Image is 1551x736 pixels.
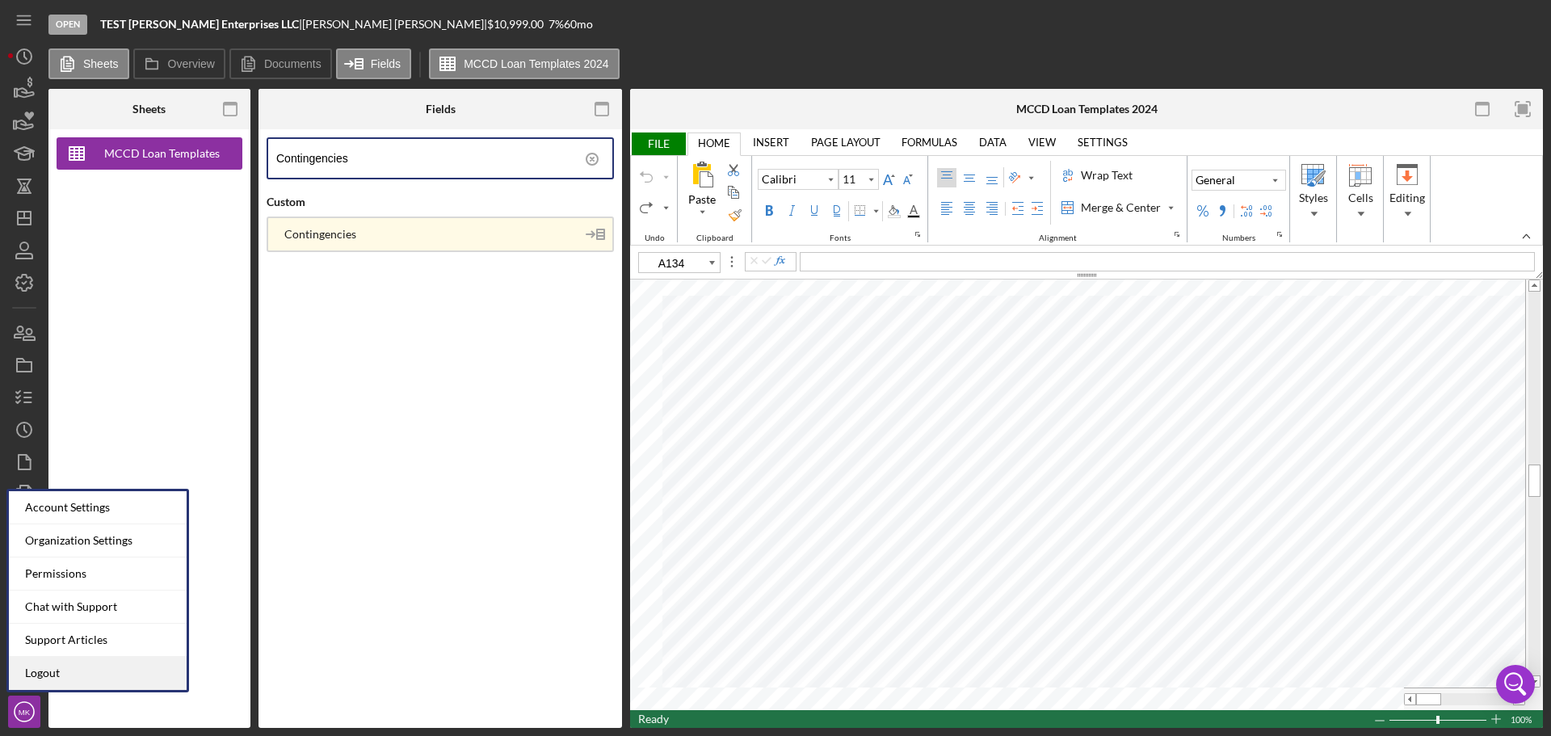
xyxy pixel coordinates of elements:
label: Format Painter [725,205,745,225]
a: FORMULAS [892,131,967,154]
label: Right Align [982,199,1002,218]
div: Alignment [1032,233,1083,243]
div: Zoom [1389,710,1490,728]
button: Commit Edit [760,254,773,267]
label: Fields [371,57,401,70]
div: Zoom level. Click to open the Zoom dialog box. [1511,710,1535,728]
button: Overview [133,48,225,79]
div: Paste [685,191,719,208]
div: Custom [267,196,614,208]
button: Fields [336,48,411,79]
div: All [683,191,721,224]
div: Formula Bar [800,252,1535,271]
span: Styles [1299,191,1328,204]
div: Clipboard [690,233,740,243]
button: Percent Style [1193,201,1213,221]
span: Editing [1389,191,1425,204]
label: Double Underline [827,201,847,221]
div: All [683,158,721,191]
div: MCCD Loan Templates 2024 [97,137,226,170]
div: Open Intercom Messenger [1496,665,1535,704]
div: Fonts [823,233,857,243]
label: Wrap Text [1057,164,1137,187]
text: MK [19,708,31,717]
label: Top Align [937,168,956,187]
div: Sheets [132,103,166,116]
span: Ready [638,712,669,725]
label: Center Align [960,199,979,218]
div: Open [48,15,87,35]
div: General [1192,172,1238,188]
span: Cells [1348,191,1373,204]
button: Comma Style [1213,201,1232,221]
button: Copy [724,183,746,202]
label: Sheets [83,57,119,70]
div: Merge & Center [1078,200,1164,216]
div: Font Color [903,201,923,221]
button: redoList [659,196,672,219]
a: Logout [9,657,187,690]
a: INSERT [743,131,799,154]
div: In Ready mode [638,710,669,728]
div: Merge & Center [1164,196,1177,219]
button: Sheets [48,48,129,79]
label: Middle Align [960,168,979,187]
div: 60 mo [564,18,593,31]
label: Documents [264,57,322,70]
span: Splitter [719,252,745,271]
label: Overview [168,57,215,70]
div: Zoom Out [1373,712,1386,730]
button: MK [8,696,40,728]
div: Merge & Center [1058,198,1164,217]
div: Contingencies [268,228,576,241]
button: Increase Indent [1028,199,1047,218]
div: Styles [1292,156,1335,242]
a: DATA [969,131,1016,154]
a: HOME [688,132,740,154]
div: Organization Settings [9,524,187,557]
button: Cancel Edit [747,254,760,267]
button: Decrease Indent [1008,199,1028,218]
div: Zoom In [1490,710,1503,728]
span: FILE [630,132,686,155]
label: Left Align [937,199,956,218]
button: Cut [724,160,746,179]
button: collapsedRibbon [1520,230,1532,242]
div: | [100,18,302,31]
label: Bold [759,201,779,221]
div: Numbers [1216,233,1262,243]
div: Background Color [884,201,903,221]
label: Merge & Center [1057,195,1179,221]
span: 100% [1511,711,1535,729]
div: $10,999.00 [487,18,549,31]
button: Alignment [1171,228,1183,241]
div: Account Settings [9,491,187,524]
a: SETTINGS [1068,131,1137,154]
div: 7 % [549,18,564,31]
input: Search for an existing field [276,139,612,178]
label: Italic [782,201,801,221]
button: Increase Decimal [1237,201,1256,221]
div: Border [869,200,882,222]
div: Calibri [759,171,800,187]
button: Documents [229,48,332,79]
a: Support Articles [9,624,187,657]
div: MCCD Loan Templates 2024 [1016,103,1158,116]
button: Decrease Decimal [1256,201,1276,221]
button: Redo [637,198,656,217]
div: [PERSON_NAME] [PERSON_NAME] | [302,18,487,31]
div: Undo [638,233,671,243]
div: Editing [1386,156,1428,242]
div: Zoom [1436,716,1440,724]
button: Orientation [1005,166,1037,189]
div: Fields [426,103,456,116]
button: Insert Function [773,254,786,267]
div: Chat with Support [9,591,187,624]
label: MCCD Loan Templates 2024 [464,57,609,70]
button: MCCD Loan Templates 2024 [57,137,242,170]
b: TEST [PERSON_NAME] Enterprises LLC [100,17,299,31]
button: Decrease Font Size [898,170,918,189]
div: Font Size [839,169,879,190]
label: Bottom Align [982,168,1002,187]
